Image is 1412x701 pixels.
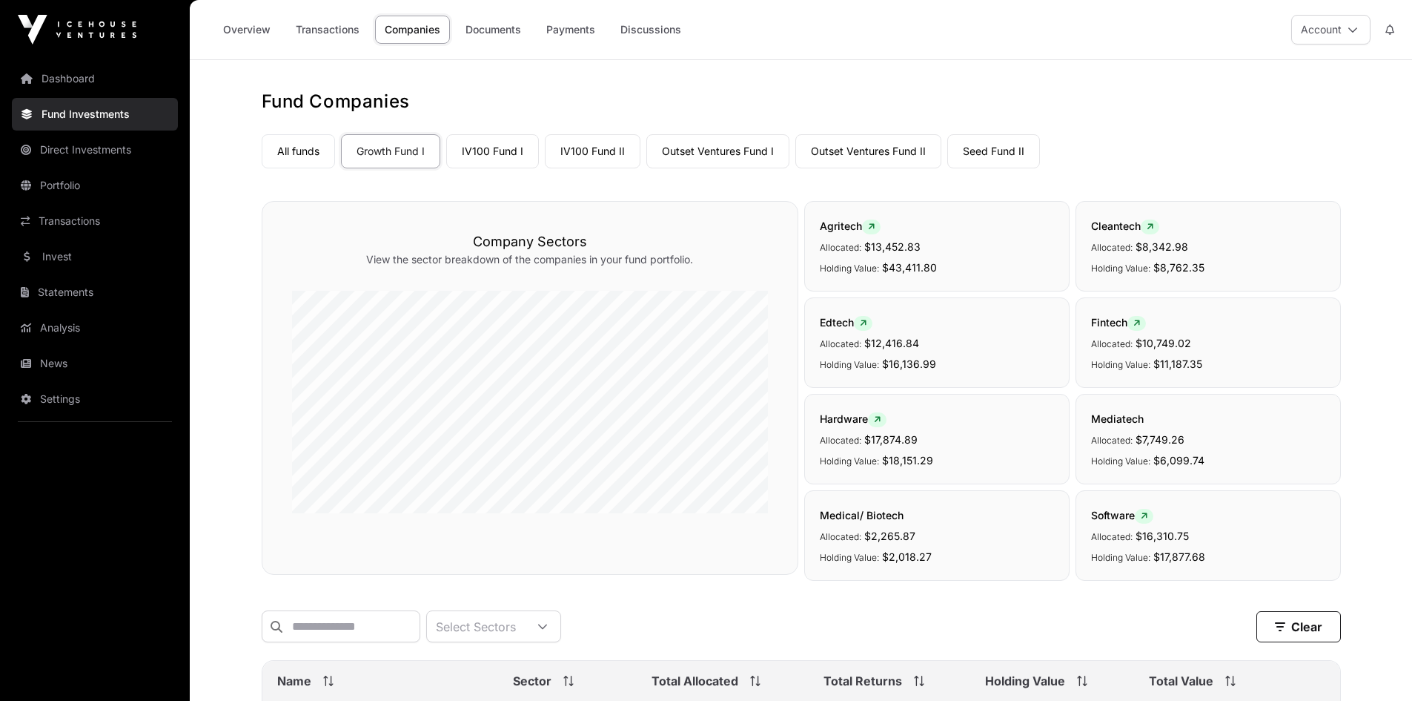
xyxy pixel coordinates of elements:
[213,16,280,44] a: Overview
[864,337,919,349] span: $12,416.84
[277,672,311,690] span: Name
[1153,454,1204,467] span: $6,099.74
[1149,672,1213,690] span: Total Value
[652,672,738,690] span: Total Allocated
[820,263,879,274] span: Holding Value:
[12,134,178,166] a: Direct Investments
[864,240,921,253] span: $13,452.83
[446,134,539,168] a: IV100 Fund I
[12,347,178,380] a: News
[820,435,861,446] span: Allocated:
[375,16,450,44] a: Companies
[947,134,1040,168] a: Seed Fund II
[1091,338,1133,349] span: Allocated:
[882,358,936,370] span: $16,136.99
[882,454,933,467] span: $18,151.29
[12,205,178,237] a: Transactions
[1153,261,1204,274] span: $8,762.35
[864,530,915,542] span: $2,265.87
[1153,550,1205,563] span: $17,877.68
[1091,531,1133,542] span: Allocated:
[1091,552,1150,563] span: Holding Value:
[611,16,691,44] a: Discussions
[1091,316,1146,329] span: Fintech
[1136,433,1184,446] span: $7,749.26
[545,134,640,168] a: IV100 Fund II
[537,16,605,44] a: Payments
[882,550,932,563] span: $2,018.27
[12,383,178,415] a: Settings
[646,134,789,168] a: Outset Ventures Fund I
[820,316,872,329] span: Edtech
[12,169,178,202] a: Portfolio
[820,509,904,521] span: Medical/ Biotech
[820,359,879,370] span: Holding Value:
[1136,530,1189,542] span: $16,310.75
[341,134,440,168] a: Growth Fund I
[1091,455,1150,467] span: Holding Value:
[864,433,918,446] span: $17,874.89
[12,312,178,344] a: Analysis
[292,252,768,267] p: View the sector breakdown of the companies in your fund portfolio.
[1091,359,1150,370] span: Holding Value:
[1291,15,1370,45] button: Account
[12,98,178,131] a: Fund Investments
[456,16,531,44] a: Documents
[12,276,178,309] a: Statements
[1091,263,1150,274] span: Holding Value:
[820,552,879,563] span: Holding Value:
[820,338,861,349] span: Allocated:
[1153,358,1202,370] span: $11,187.35
[18,15,136,45] img: Icehouse Ventures Logo
[292,231,768,252] h3: Company Sectors
[262,134,335,168] a: All funds
[820,531,861,542] span: Allocated:
[12,240,178,273] a: Invest
[12,62,178,95] a: Dashboard
[262,90,1341,113] h1: Fund Companies
[1256,611,1341,642] button: Clear
[820,412,886,425] span: Hardware
[427,611,525,642] div: Select Sectors
[513,672,551,690] span: Sector
[1136,240,1188,253] span: $8,342.98
[795,134,941,168] a: Outset Ventures Fund II
[286,16,369,44] a: Transactions
[820,242,861,253] span: Allocated:
[1091,412,1144,425] span: Mediatech
[820,455,879,467] span: Holding Value:
[1091,242,1133,253] span: Allocated:
[823,672,902,690] span: Total Returns
[985,672,1065,690] span: Holding Value
[1338,630,1412,701] iframe: Chat Widget
[820,220,881,232] span: Agritech
[1091,435,1133,446] span: Allocated:
[1091,509,1153,521] span: Software
[1091,220,1159,232] span: Cleantech
[1136,337,1191,349] span: $10,749.02
[882,261,937,274] span: $43,411.80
